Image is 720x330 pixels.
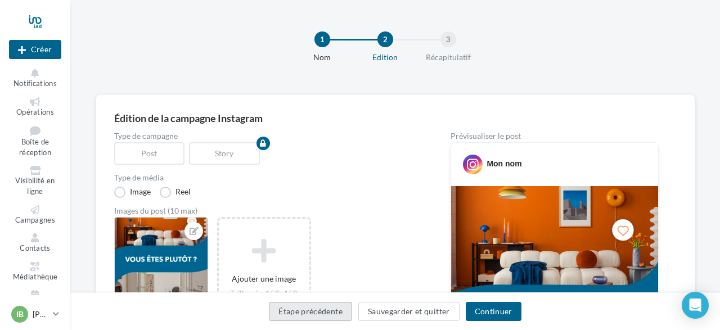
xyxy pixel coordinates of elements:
button: Sauvegarder et quitter [358,302,460,321]
span: Campagnes [15,215,55,224]
div: Open Intercom Messenger [682,292,709,319]
span: Boîte de réception [19,138,51,157]
span: Notifications [13,79,57,88]
a: Calendrier [9,288,61,312]
a: Campagnes [9,203,61,227]
button: Notifications [9,66,61,91]
a: Médiathèque [9,260,61,284]
span: Opérations [16,107,54,116]
button: Créer [9,40,61,59]
div: 1 [314,31,330,47]
p: [PERSON_NAME] [33,309,48,320]
div: Édition de la campagne Instagram [114,113,677,123]
label: Type de campagne [114,132,415,140]
span: Visibilité en ligne [15,177,55,196]
a: Opérations [9,95,61,119]
span: Médiathèque [13,272,58,281]
label: Image [114,187,151,198]
div: Récapitulatif [412,52,484,63]
div: Edition [349,52,421,63]
button: Étape précédente [269,302,352,321]
a: Contacts [9,231,61,255]
a: Visibilité en ligne [9,164,61,198]
div: Nom [286,52,358,63]
a: IB [PERSON_NAME] [9,304,61,325]
button: Continuer [466,302,521,321]
div: 3 [440,31,456,47]
div: Nouvelle campagne [9,40,61,59]
div: 2 [377,31,393,47]
div: Mon nom [487,158,521,169]
div: Images du post (10 max) [114,207,415,215]
a: Boîte de réception [9,123,61,159]
span: Contacts [20,243,51,252]
div: Prévisualiser le post [451,132,659,140]
span: IB [16,309,24,320]
label: Type de média [114,174,415,182]
label: Reel [160,187,191,198]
